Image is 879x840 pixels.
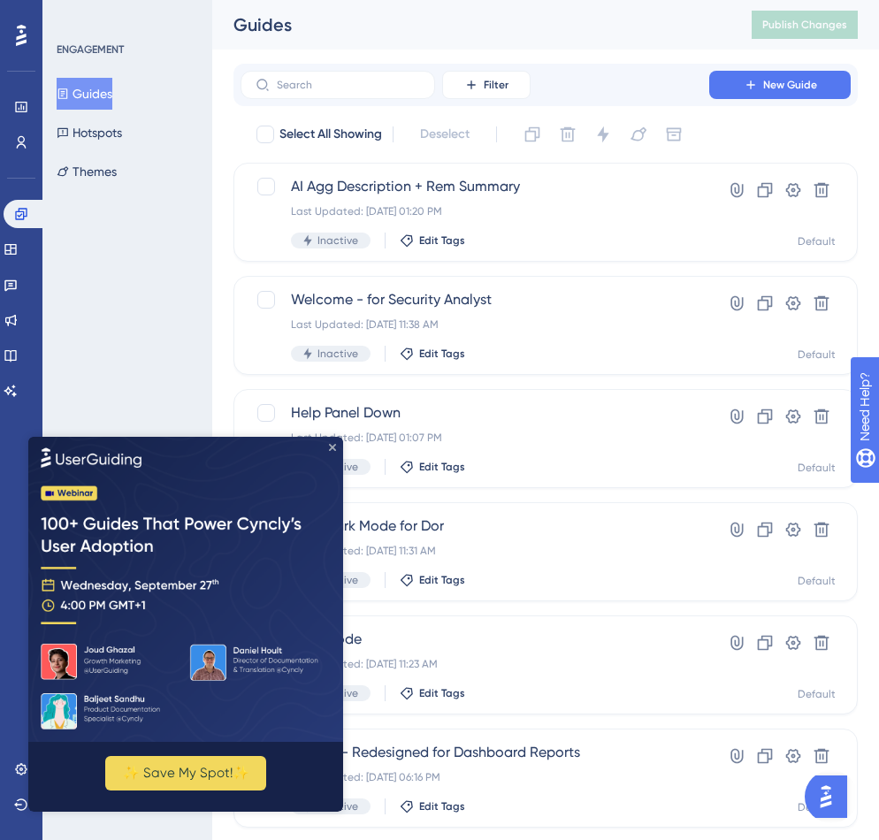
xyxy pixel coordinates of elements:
[400,233,465,248] button: Edit Tags
[77,319,238,354] button: ✨ Save My Spot!✨
[291,289,659,310] span: Welcome - for Security Analyst
[798,461,836,475] div: Default
[762,18,847,32] span: Publish Changes
[291,515,659,537] span: TEST Dark Mode for Dor
[419,573,465,587] span: Edit Tags
[709,71,851,99] button: New Guide
[798,800,836,814] div: Default
[277,79,420,91] input: Search
[400,347,465,361] button: Edit Tags
[301,7,308,14] div: Close Preview
[233,12,707,37] div: Guides
[419,686,465,700] span: Edit Tags
[317,347,358,361] span: Inactive
[291,402,659,424] span: Help Panel Down
[57,156,117,187] button: Themes
[484,78,508,92] span: Filter
[291,742,659,763] span: Wizard - Redesigned for Dashboard Reports
[798,347,836,362] div: Default
[419,233,465,248] span: Edit Tags
[400,460,465,474] button: Edit Tags
[291,770,659,784] div: Last Updated: [DATE] 06:16 PM
[57,117,122,149] button: Hotspots
[419,799,465,813] span: Edit Tags
[420,124,470,145] span: Deselect
[400,573,465,587] button: Edit Tags
[419,347,465,361] span: Edit Tags
[291,204,659,218] div: Last Updated: [DATE] 01:20 PM
[805,770,858,823] iframe: UserGuiding AI Assistant Launcher
[291,317,659,332] div: Last Updated: [DATE] 11:38 AM
[400,799,465,813] button: Edit Tags
[798,687,836,701] div: Default
[57,78,112,110] button: Guides
[279,124,382,145] span: Select All Showing
[763,78,817,92] span: New Guide
[291,431,659,445] div: Last Updated: [DATE] 01:07 PM
[419,460,465,474] span: Edit Tags
[404,118,485,150] button: Deselect
[317,233,358,248] span: Inactive
[291,544,659,558] div: Last Updated: [DATE] 11:31 AM
[291,176,659,197] span: AI Agg Description + Rem Summary
[798,234,836,248] div: Default
[400,686,465,700] button: Edit Tags
[57,42,124,57] div: ENGAGEMENT
[291,657,659,671] div: Last Updated: [DATE] 11:23 AM
[442,71,531,99] button: Filter
[42,4,111,26] span: Need Help?
[291,629,659,650] span: Dark Mode
[798,574,836,588] div: Default
[752,11,858,39] button: Publish Changes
